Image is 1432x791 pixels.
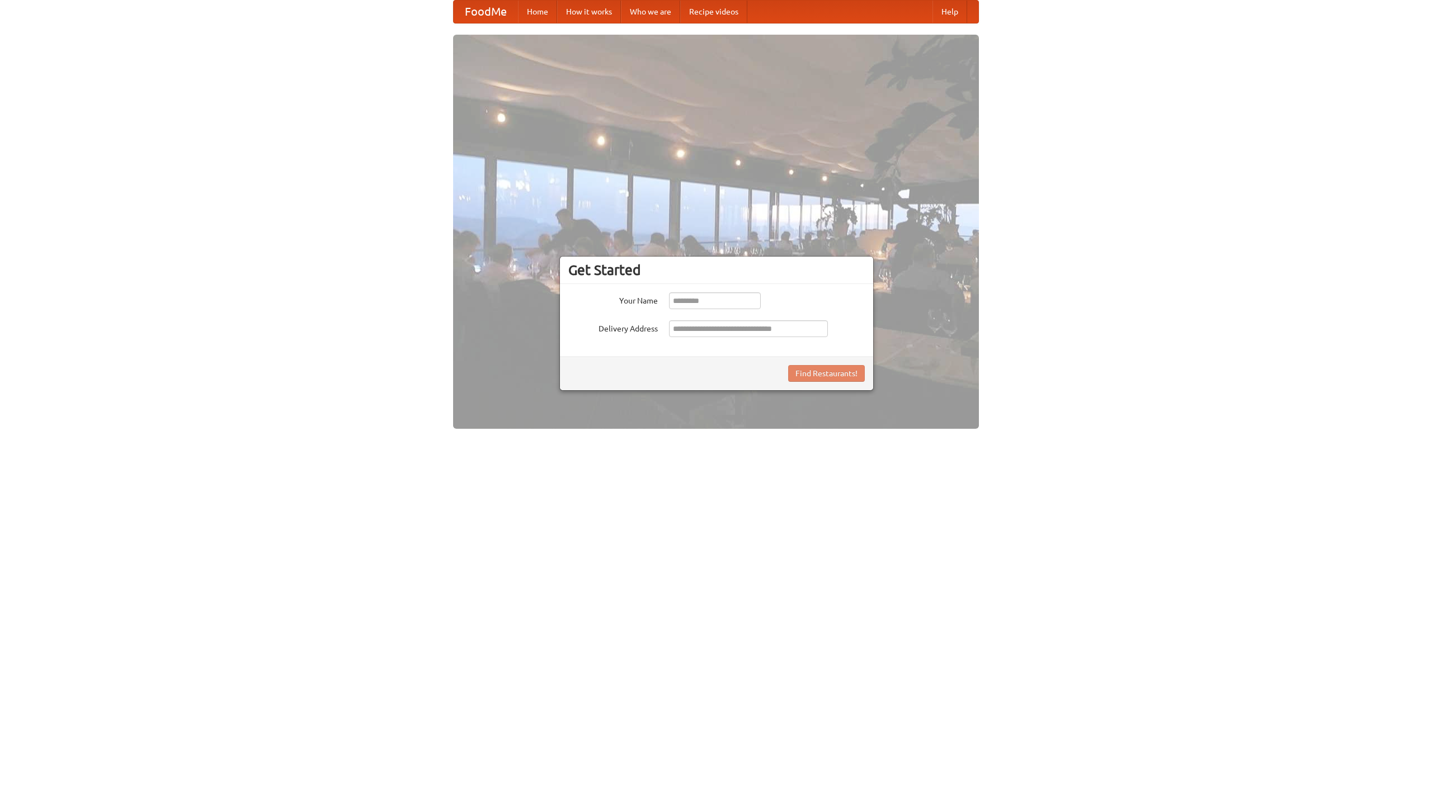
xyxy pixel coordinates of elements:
h3: Get Started [568,262,865,278]
label: Delivery Address [568,320,658,334]
label: Your Name [568,292,658,306]
a: How it works [557,1,621,23]
button: Find Restaurants! [788,365,865,382]
a: Who we are [621,1,680,23]
a: Help [932,1,967,23]
a: Recipe videos [680,1,747,23]
a: FoodMe [454,1,518,23]
a: Home [518,1,557,23]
